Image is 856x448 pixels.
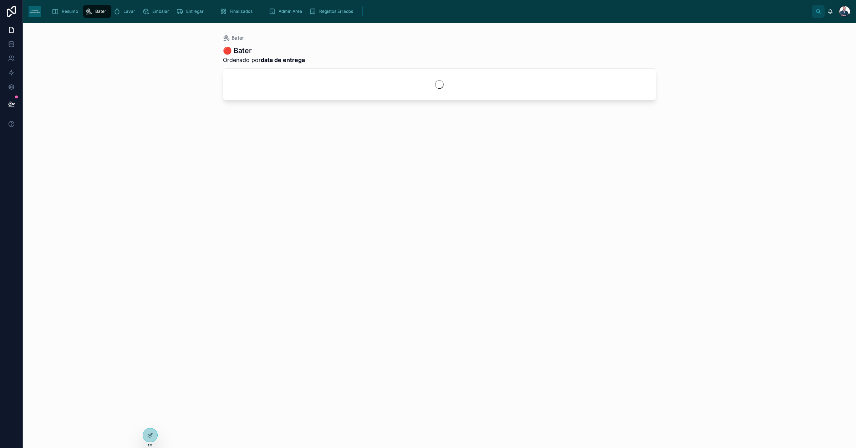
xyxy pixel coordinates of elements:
strong: data de entrega [261,56,305,63]
span: Entregar [186,9,204,14]
span: Finalizados [230,9,253,14]
a: Resumo [50,5,83,18]
span: Bater [231,34,244,41]
div: scrollable content [47,4,812,19]
span: Embalar [152,9,169,14]
a: Admin Area [266,5,307,18]
span: Ordenado por [223,56,305,64]
a: Bater [223,34,244,41]
span: Registos Errados [319,9,353,14]
span: Admin Area [279,9,302,14]
a: Entregar [174,5,209,18]
img: App logo [29,6,41,17]
h1: 🔴 Bater [223,46,305,56]
a: Embalar [140,5,174,18]
span: Resumo [62,9,78,14]
span: Bater [95,9,106,14]
a: Registos Errados [307,5,358,18]
span: Lavar [123,9,135,14]
a: Bater [83,5,111,18]
a: Finalizados [218,5,258,18]
a: Lavar [111,5,140,18]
